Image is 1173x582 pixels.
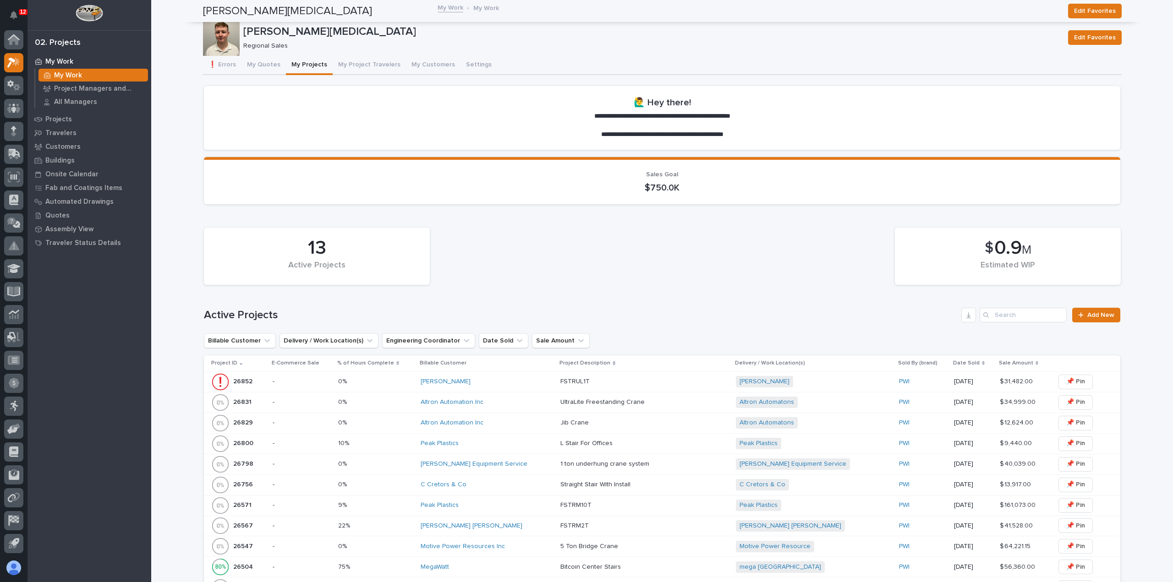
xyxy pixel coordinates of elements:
a: Quotes [27,208,151,222]
button: 📌 Pin [1058,375,1093,389]
p: Regional Sales [243,42,1057,50]
p: [DATE] [954,460,992,468]
p: $750.0K [215,182,1109,193]
button: 📌 Pin [1058,560,1093,574]
a: mega [GEOGRAPHIC_DATA] [740,563,821,571]
p: Buildings [45,157,75,165]
p: 0% [338,417,349,427]
a: PWI [899,398,910,406]
a: All Managers [35,95,151,108]
tr: 2675626756 -0%0% C Cretors & Co Straight Stair With InstallStraight Stair With Install C Cretors ... [204,474,1120,495]
p: [DATE] [954,419,992,427]
p: [DATE] [954,481,992,489]
a: Peak Plastics [421,440,459,447]
button: My Quotes [241,56,286,75]
p: Automated Drawings [45,198,114,206]
p: - [273,378,330,386]
span: Sales Goal [646,171,678,178]
p: - [273,481,330,489]
button: Edit Favorites [1068,30,1122,45]
a: Altron Automation Inc [421,398,483,406]
a: PWI [899,481,910,489]
p: 26504 [233,561,255,571]
a: Traveler Status Details [27,236,151,250]
p: $ 56,360.00 [1000,561,1037,571]
p: Travelers [45,129,77,137]
a: Motive Power Resource [740,543,811,550]
a: MegaWatt [421,563,449,571]
tr: 2682926829 -0%0% Altron Automation Inc Jib CraneJib Crane Altron Automatons PWI [DATE]$ 12,624.00... [204,413,1120,433]
a: Add New [1072,308,1120,322]
a: Peak Plastics [740,501,778,509]
p: Assembly View [45,225,93,234]
span: 0.9 [994,239,1022,258]
p: Projects [45,115,72,124]
p: My Work [54,71,82,80]
a: PWI [899,563,910,571]
button: My Customers [406,56,460,75]
p: [DATE] [954,563,992,571]
p: Project ID [211,358,237,368]
a: PWI [899,501,910,509]
div: Notifications12 [11,11,23,26]
a: PWI [899,419,910,427]
a: Buildings [27,153,151,167]
span: 📌 Pin [1066,541,1085,552]
p: 26852 [233,376,254,386]
p: $ 13,917.00 [1000,479,1033,489]
span: Edit Favorites [1074,32,1116,43]
tr: 2657126571 -9%9% Peak Plastics FSTRM10TFSTRM10T Peak Plastics PWI [DATE]$ 161,073.00$ 161,073.00 ... [204,495,1120,516]
p: - [273,419,330,427]
a: [PERSON_NAME] Equipment Service [421,460,527,468]
p: 26800 [233,438,255,447]
a: Project Managers and Engineers [35,82,151,95]
p: [DATE] [954,543,992,550]
p: Fab and Coatings Items [45,184,122,192]
h1: Active Projects [204,309,958,322]
span: 📌 Pin [1066,376,1085,387]
a: C Cretors & Co [740,481,785,489]
p: $ 40,039.00 [1000,458,1037,468]
p: 26798 [233,458,255,468]
a: PWI [899,543,910,550]
button: Notifications [4,5,23,25]
p: All Managers [54,98,97,106]
button: Billable Customer [204,333,276,348]
button: 📌 Pin [1058,416,1093,430]
p: 26831 [233,397,253,406]
p: [DATE] [954,440,992,447]
button: 📌 Pin [1058,457,1093,472]
button: Settings [460,56,497,75]
p: $ 12,624.00 [1000,417,1035,427]
a: Automated Drawings [27,195,151,208]
p: 9% [338,500,349,509]
span: 📌 Pin [1066,438,1085,449]
a: PWI [899,378,910,386]
p: L Stair For Offices [560,438,614,447]
a: Altron Automation Inc [421,419,483,427]
tr: 2683126831 -0%0% Altron Automation Inc UltraLite Freestanding CraneUltraLite Freestanding Crane A... [204,392,1120,413]
p: 0% [338,479,349,489]
button: 📌 Pin [1058,478,1093,492]
button: users-avatar [4,558,23,577]
a: Altron Automatons [740,398,794,406]
p: - [273,398,330,406]
button: Engineering Coordinator [382,333,475,348]
p: Project Managers and Engineers [54,85,144,93]
p: 0% [338,458,349,468]
p: $ 64,221.15 [1000,541,1032,550]
span: 📌 Pin [1066,397,1085,408]
tr: 2656726567 -22%22% [PERSON_NAME] [PERSON_NAME] FSTRM2TFSTRM2T [PERSON_NAME] [PERSON_NAME] PWI [DA... [204,516,1120,536]
p: [DATE] [954,501,992,509]
p: FSTRUL1T [560,376,592,386]
p: - [273,440,330,447]
span: 📌 Pin [1066,479,1085,490]
p: [DATE] [954,522,992,530]
a: Projects [27,112,151,126]
a: [PERSON_NAME] [740,378,789,386]
p: [DATE] [954,398,992,406]
p: 0% [338,376,349,386]
button: Date Sold [479,333,528,348]
p: - [273,522,330,530]
a: Onsite Calendar [27,167,151,181]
